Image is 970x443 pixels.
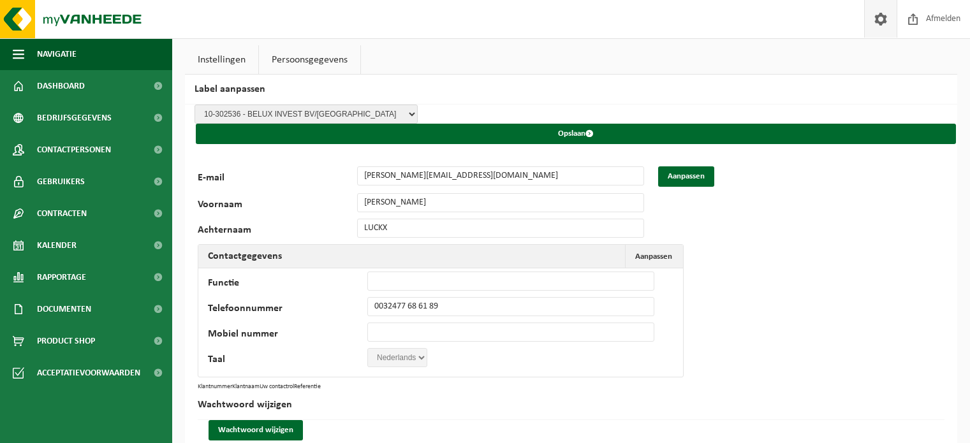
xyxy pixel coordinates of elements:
select: '; '; '; [367,348,427,367]
span: Documenten [37,293,91,325]
th: Klantnummer [198,384,232,390]
span: Product Shop [37,325,95,357]
input: E-mail [357,166,644,185]
h2: Contactgegevens [198,245,291,268]
a: Instellingen [185,45,258,75]
button: Wachtwoord wijzigen [209,420,303,440]
label: Telefoonnummer [208,303,367,316]
span: Acceptatievoorwaarden [37,357,140,389]
label: Functie [208,278,367,291]
span: Bedrijfsgegevens [37,102,112,134]
a: Persoonsgegevens [259,45,360,75]
label: Mobiel nummer [208,329,367,342]
button: Opslaan [196,124,956,144]
th: Klantnaam [232,384,260,390]
span: Gebruikers [37,166,85,198]
button: Aanpassen [625,245,682,268]
span: Contactpersonen [37,134,111,166]
span: Navigatie [37,38,77,70]
label: Achternaam [198,225,357,238]
button: Aanpassen [658,166,714,187]
span: Contracten [37,198,87,229]
span: Kalender [37,229,77,261]
h2: Wachtwoord wijzigen [198,390,944,420]
label: Voornaam [198,200,357,212]
label: E-mail [198,173,357,187]
span: Dashboard [37,70,85,102]
label: Taal [208,354,367,367]
th: Uw contactrol [260,384,294,390]
span: Aanpassen [635,252,672,261]
h2: Label aanpassen [185,75,957,105]
th: Referentie [294,384,321,390]
span: Rapportage [37,261,86,293]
